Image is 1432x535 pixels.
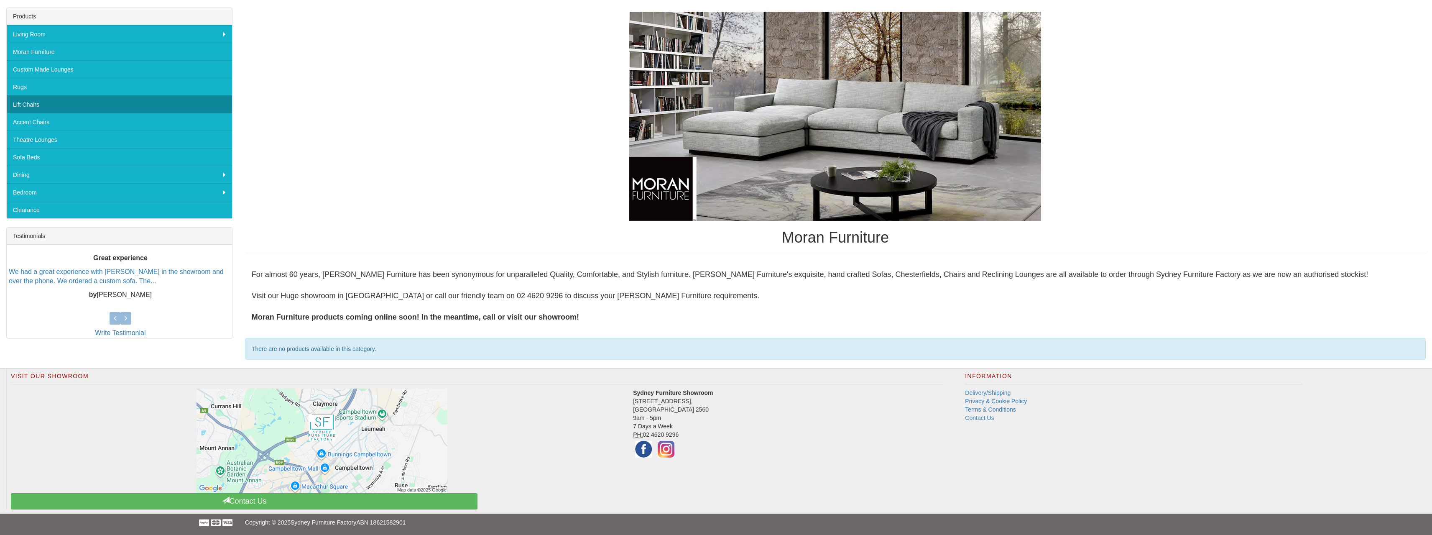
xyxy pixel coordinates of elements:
[245,263,1426,330] div: For almost 60 years, [PERSON_NAME] Furniture has been synonymous for unparalleled Quality, Comfor...
[633,439,654,460] img: Facebook
[197,389,447,493] img: Click to activate map
[17,389,627,493] a: Click to activate map
[7,183,232,201] a: Bedroom
[93,254,148,261] b: Great experience
[7,228,232,245] div: Testimonials
[7,43,232,60] a: Moran Furniture
[7,131,232,148] a: Theatre Lounges
[965,389,1011,396] a: Delivery/Shipping
[245,338,1426,360] div: There are no products available in this category.
[965,373,1302,384] h2: Information
[629,12,1041,221] img: Moran Furniture
[633,389,713,396] strong: Sydney Furniture Showroom
[656,439,676,460] img: Instagram
[252,313,579,321] b: Moran Furniture products coming online soon! In the meantime, call or visit our showroom!
[291,519,356,526] a: Sydney Furniture Factory
[245,514,1187,531] p: Copyright © 2025 ABN 18621582901
[7,78,232,95] a: Rugs
[7,95,232,113] a: Lift Chairs
[7,60,232,78] a: Custom Made Lounges
[9,291,232,300] p: [PERSON_NAME]
[7,8,232,25] div: Products
[965,398,1027,404] a: Privacy & Cookie Policy
[7,166,232,183] a: Dining
[7,25,232,43] a: Living Room
[11,373,944,384] h2: Visit Our Showroom
[7,113,232,131] a: Accent Chairs
[245,229,1426,246] h1: Moran Furniture
[9,268,224,285] a: We had a great experience with [PERSON_NAME] in the showroom and over the phone. We ordered a cus...
[965,415,994,421] a: Contact Us
[7,201,232,218] a: Clearance
[89,292,97,299] b: by
[965,406,1016,413] a: Terms & Conditions
[95,329,145,336] a: Write Testimonial
[633,431,643,438] abbr: Phone
[7,148,232,166] a: Sofa Beds
[11,493,477,509] a: Contact Us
